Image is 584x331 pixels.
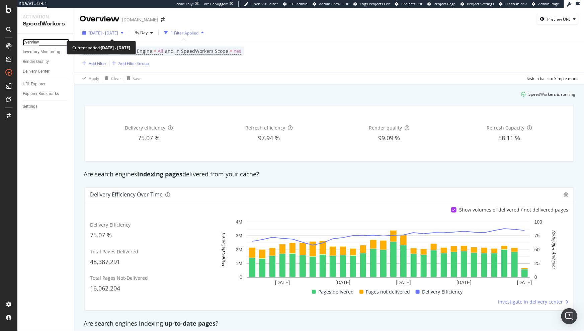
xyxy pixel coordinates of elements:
[534,233,540,239] text: 75
[165,48,174,54] span: and
[551,230,556,269] text: Delivery Efficiency
[532,1,559,7] a: Admin Page
[90,248,138,255] span: Total Pages Delivered
[158,47,163,56] span: All
[23,81,46,88] div: URL Explorer
[498,299,568,305] a: Investigate in delivery center
[80,170,578,179] div: Are search engines delivered from your cache?
[422,288,463,296] span: Delivery Efficiency
[109,59,149,67] button: Add Filter Group
[275,280,290,285] text: [DATE]
[401,1,422,6] span: Projects List
[319,288,354,296] span: Pages delivered
[459,206,568,213] div: Show volumes of delivered / not delivered pages
[534,261,540,266] text: 25
[498,299,563,305] span: Investigate in delivery center
[89,76,99,81] div: Apply
[457,280,472,285] text: [DATE]
[138,134,160,142] span: 75.07 %
[212,219,565,288] svg: A chart.
[369,125,402,131] span: Render quality
[137,170,182,178] strong: indexing pages
[360,1,390,6] span: Logs Projects List
[23,90,59,97] div: Explorer Bookmarks
[23,81,69,88] a: URL Explorer
[102,73,121,84] button: Clear
[80,319,578,328] div: Are search engines indexing ?
[23,49,69,56] a: Inventory Monitoring
[133,76,142,81] div: Save
[118,61,149,66] div: Add Filter Group
[467,1,494,6] span: Project Settings
[289,1,308,6] span: FTL admin
[244,1,278,7] a: Open Viz Editor
[564,192,568,197] div: bug
[527,76,579,81] div: Switch back to Simple mode
[499,1,527,7] a: Open in dev
[236,261,242,266] text: 1M
[122,16,158,23] div: [DOMAIN_NAME]
[124,73,142,84] button: Save
[427,1,455,7] a: Project Page
[221,233,227,267] text: Pages delivered
[23,68,50,75] div: Delivery Center
[528,91,575,97] div: SpeedWorkers is running
[240,275,242,280] text: 0
[353,1,390,7] a: Logs Projects List
[23,13,69,20] div: Activation
[204,1,228,7] div: Viz Debugger:
[23,39,39,46] div: Overview
[80,13,119,25] div: Overview
[534,247,540,252] text: 50
[165,319,216,327] strong: up-to-date pages
[366,288,410,296] span: Pages not delivered
[499,134,520,142] span: 58.11 %
[132,30,148,35] span: By Day
[90,231,112,239] span: 75.07 %
[23,90,69,97] a: Explorer Bookmarks
[101,45,130,51] b: [DATE] - [DATE]
[236,247,242,252] text: 2M
[90,284,120,292] span: 16,062,204
[245,125,285,131] span: Refresh efficiency
[547,16,570,22] div: Preview URL
[319,1,348,6] span: Admin Crawl List
[80,73,99,84] button: Apply
[90,275,148,281] span: Total Pages Not-Delivered
[23,103,37,110] div: Settings
[534,275,537,280] text: 0
[236,233,242,239] text: 3M
[336,280,350,285] text: [DATE]
[251,1,278,6] span: Open Viz Editor
[538,1,559,6] span: Admin Page
[23,58,69,65] a: Render Quality
[89,61,106,66] div: Add Filter
[395,1,422,7] a: Projects List
[89,30,118,36] span: [DATE] - [DATE]
[175,48,228,54] span: In SpeedWorkers Scope
[537,14,579,24] button: Preview URL
[161,27,206,38] button: 1 Filter Applied
[23,103,69,110] a: Settings
[396,280,411,285] text: [DATE]
[258,134,280,142] span: 97.94 %
[505,1,527,6] span: Open in dev
[517,280,532,285] text: [DATE]
[561,308,577,324] div: Open Intercom Messenger
[23,39,69,46] a: Overview
[230,48,232,54] span: =
[23,58,49,65] div: Render Quality
[379,134,400,142] span: 99.09 %
[23,49,60,56] div: Inventory Monitoring
[132,27,156,38] button: By Day
[111,76,121,81] div: Clear
[434,1,455,6] span: Project Page
[90,191,163,198] div: Delivery Efficiency over time
[125,125,165,131] span: Delivery efficiency
[23,68,69,75] a: Delivery Center
[234,47,241,56] span: Yes
[524,73,579,84] button: Switch back to Simple mode
[487,125,525,131] span: Refresh Capacity
[176,1,194,7] div: ReadOnly:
